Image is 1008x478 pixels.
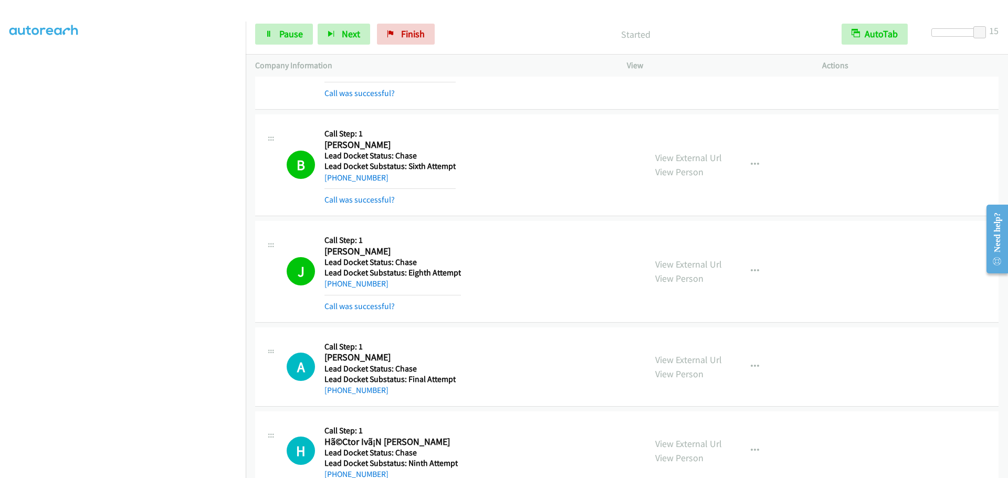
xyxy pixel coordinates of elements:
[989,24,999,38] div: 15
[255,59,608,72] p: Company Information
[655,272,703,284] a: View Person
[655,166,703,178] a: View Person
[842,24,908,45] button: AutoTab
[324,385,388,395] a: [PHONE_NUMBER]
[287,437,315,465] h1: H
[377,24,435,45] a: Finish
[324,374,456,385] h5: Lead Docket Substatus: Final Attempt
[627,59,803,72] p: View
[287,353,315,381] h1: A
[324,352,456,364] h2: [PERSON_NAME]
[324,458,458,469] h5: Lead Docket Substatus: Ninth Attempt
[978,197,1008,281] iframe: Resource Center
[287,353,315,381] div: The call is yet to be attempted
[655,354,722,366] a: View External Url
[324,279,388,289] a: [PHONE_NUMBER]
[324,426,458,436] h5: Call Step: 1
[324,257,461,268] h5: Lead Docket Status: Chase
[324,151,456,161] h5: Lead Docket Status: Chase
[324,195,395,205] a: Call was successful?
[318,24,370,45] button: Next
[342,28,360,40] span: Next
[324,342,456,352] h5: Call Step: 1
[287,257,315,285] h1: J
[324,235,461,246] h5: Call Step: 1
[822,59,999,72] p: Actions
[324,246,461,258] h2: [PERSON_NAME]
[324,88,395,98] a: Call was successful?
[655,368,703,380] a: View Person
[324,448,458,458] h5: Lead Docket Status: Chase
[449,27,823,41] p: Started
[401,28,425,40] span: Finish
[655,258,722,270] a: View External Url
[287,151,315,179] h1: B
[324,436,458,448] h2: Hã©Ctor Ivã¡N [PERSON_NAME]
[655,152,722,164] a: View External Url
[655,452,703,464] a: View Person
[324,139,456,151] h2: [PERSON_NAME]
[279,28,303,40] span: Pause
[324,173,388,183] a: [PHONE_NUMBER]
[255,24,313,45] a: Pause
[324,129,456,139] h5: Call Step: 1
[324,161,456,172] h5: Lead Docket Substatus: Sixth Attempt
[324,268,461,278] h5: Lead Docket Substatus: Eighth Attempt
[324,301,395,311] a: Call was successful?
[655,438,722,450] a: View External Url
[287,437,315,465] div: The call is yet to be attempted
[324,364,456,374] h5: Lead Docket Status: Chase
